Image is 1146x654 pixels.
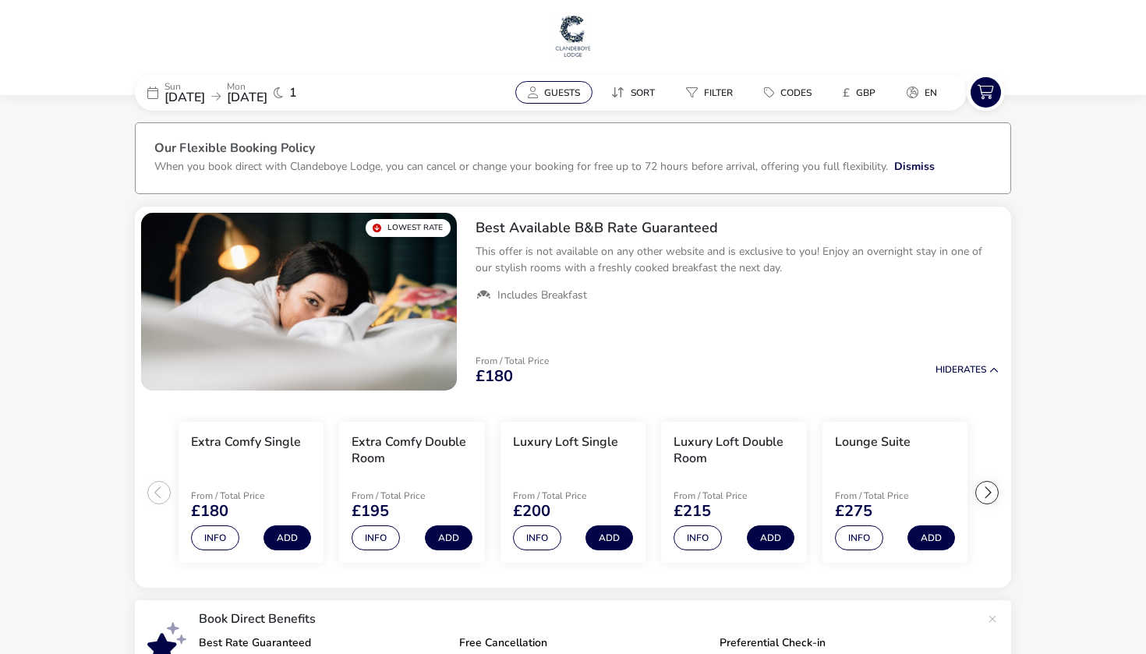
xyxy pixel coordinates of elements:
p: Sun [164,82,205,91]
i: £ [843,85,850,101]
button: £GBP [830,81,888,104]
button: Codes [752,81,824,104]
button: Add [907,525,955,550]
span: Guests [544,87,580,99]
p: This offer is not available on any other website and is exclusive to you! Enjoy an overnight stay... [476,243,999,276]
button: Info [513,525,561,550]
h3: Luxury Loft Double Room [674,434,794,467]
h3: Extra Comfy Double Room [352,434,472,467]
span: £275 [835,504,872,519]
span: Includes Breakfast [497,288,587,302]
span: Codes [780,87,812,99]
naf-pibe-menu-bar-item: Filter [674,81,752,104]
div: Best Available B&B Rate GuaranteedThis offer is not available on any other website and is exclusi... [463,207,1011,316]
span: £180 [476,369,513,384]
button: en [894,81,950,104]
button: Sort [599,81,667,104]
p: Free Cancellation [459,638,707,649]
button: HideRates [936,365,999,375]
p: From / Total Price [191,491,302,500]
swiper-slide: 3 / 6 [493,415,653,570]
swiper-slide: 1 / 6 [171,415,331,570]
button: Info [835,525,883,550]
naf-pibe-menu-bar-item: Codes [752,81,830,104]
p: Mon [227,82,267,91]
button: Filter [674,81,745,104]
naf-pibe-menu-bar-item: en [894,81,956,104]
span: GBP [856,87,875,99]
span: Sort [631,87,655,99]
p: From / Total Price [513,491,624,500]
p: From / Total Price [352,491,462,500]
div: Lowest Rate [366,219,451,237]
swiper-slide: 6 / 6 [975,415,1136,570]
h3: Luxury Loft Single [513,434,618,451]
h3: Extra Comfy Single [191,434,301,451]
p: When you book direct with Clandeboye Lodge, you can cancel or change your booking for free up to ... [154,159,888,174]
naf-pibe-menu-bar-item: £GBP [830,81,894,104]
p: From / Total Price [835,491,946,500]
span: Filter [704,87,733,99]
span: £195 [352,504,389,519]
button: Guests [515,81,592,104]
h3: Our Flexible Booking Policy [154,142,992,158]
swiper-slide: 1 / 1 [141,213,457,391]
img: Main Website [554,12,592,59]
naf-pibe-menu-bar-item: Sort [599,81,674,104]
button: Info [352,525,400,550]
p: From / Total Price [674,491,784,500]
button: Dismiss [894,158,935,175]
swiper-slide: 4 / 6 [653,415,814,570]
button: Add [264,525,311,550]
p: From / Total Price [476,356,549,366]
p: Book Direct Benefits [199,613,980,625]
span: £180 [191,504,228,519]
span: [DATE] [164,89,205,106]
span: £200 [513,504,550,519]
button: Add [425,525,472,550]
button: Info [191,525,239,550]
button: Add [585,525,633,550]
div: Sun[DATE]Mon[DATE]1 [135,74,369,111]
span: 1 [289,87,297,99]
swiper-slide: 5 / 6 [815,415,975,570]
p: Best Rate Guaranteed [199,638,447,649]
h3: Lounge Suite [835,434,911,451]
span: en [925,87,937,99]
p: Preferential Check-in [720,638,967,649]
button: Info [674,525,722,550]
naf-pibe-menu-bar-item: Guests [515,81,599,104]
button: Add [747,525,794,550]
span: Hide [936,363,957,376]
swiper-slide: 2 / 6 [331,415,492,570]
h2: Best Available B&B Rate Guaranteed [476,219,999,237]
span: £215 [674,504,711,519]
span: [DATE] [227,89,267,106]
